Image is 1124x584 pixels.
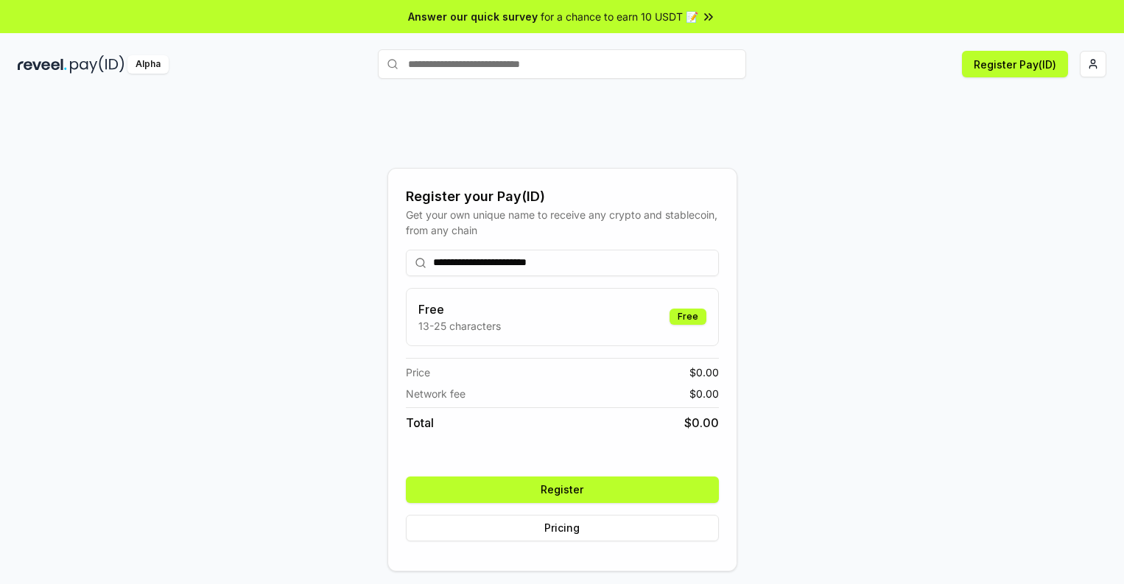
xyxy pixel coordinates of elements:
[406,186,719,207] div: Register your Pay(ID)
[406,207,719,238] div: Get your own unique name to receive any crypto and stablecoin, from any chain
[406,414,434,432] span: Total
[406,386,466,401] span: Network fee
[418,300,501,318] h3: Free
[70,55,124,74] img: pay_id
[689,386,719,401] span: $ 0.00
[18,55,67,74] img: reveel_dark
[541,9,698,24] span: for a chance to earn 10 USDT 📝
[406,515,719,541] button: Pricing
[406,476,719,503] button: Register
[684,414,719,432] span: $ 0.00
[127,55,169,74] div: Alpha
[689,365,719,380] span: $ 0.00
[406,365,430,380] span: Price
[962,51,1068,77] button: Register Pay(ID)
[670,309,706,325] div: Free
[418,318,501,334] p: 13-25 characters
[408,9,538,24] span: Answer our quick survey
